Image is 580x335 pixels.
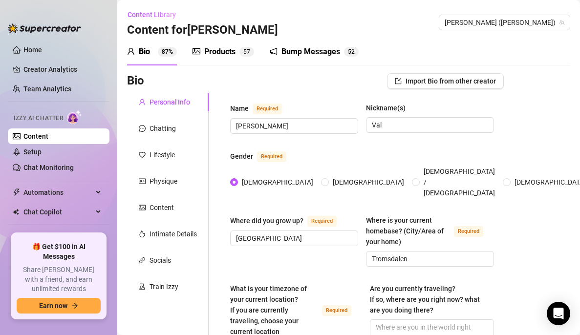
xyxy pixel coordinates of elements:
[366,103,412,113] label: Nickname(s)
[139,46,150,58] div: Bio
[238,177,317,188] span: [DEMOGRAPHIC_DATA]
[139,257,146,264] span: link
[253,104,282,114] span: Required
[128,11,176,19] span: Content Library
[17,298,101,314] button: Earn nowarrow-right
[23,85,71,93] a: Team Analytics
[270,47,278,55] span: notification
[236,121,350,131] input: Name
[150,123,176,134] div: Chatting
[348,48,351,55] span: 5
[127,47,135,55] span: user
[127,22,278,38] h3: Content for [PERSON_NAME]
[387,73,504,89] button: Import Bio from other creator
[366,103,406,113] div: Nickname(s)
[158,47,177,57] sup: 87%
[344,47,359,57] sup: 52
[230,103,249,114] div: Name
[150,229,197,239] div: Intimate Details
[281,46,340,58] div: Bump Messages
[204,46,236,58] div: Products
[193,47,200,55] span: picture
[139,178,146,185] span: idcard
[150,202,174,213] div: Content
[372,120,486,130] input: Nickname(s)
[247,48,250,55] span: 7
[230,215,347,227] label: Where did you grow up?
[547,302,570,325] div: Open Intercom Messenger
[445,15,564,30] span: Valentina (valentinamyriad)
[559,20,565,25] span: team
[23,148,42,156] a: Setup
[139,151,146,158] span: heart
[23,164,74,171] a: Chat Monitoring
[139,99,146,105] span: user
[139,204,146,211] span: picture
[243,48,247,55] span: 5
[150,176,177,187] div: Physique
[230,215,303,226] div: Where did you grow up?
[366,215,494,247] label: Where is your current homebase? (City/Area of your home)
[23,185,93,200] span: Automations
[150,97,190,107] div: Personal Info
[23,46,42,54] a: Home
[139,283,146,290] span: experiment
[236,233,350,244] input: Where did you grow up?
[420,166,499,198] span: [DEMOGRAPHIC_DATA] / [DEMOGRAPHIC_DATA]
[370,285,480,314] span: Are you currently traveling? If so, where are you right now? what are you doing there?
[23,62,102,77] a: Creator Analytics
[406,77,496,85] span: Import Bio from other creator
[322,305,351,316] span: Required
[454,226,483,237] span: Required
[71,302,78,309] span: arrow-right
[14,114,63,123] span: Izzy AI Chatter
[67,110,82,124] img: AI Chatter
[127,73,144,89] h3: Bio
[307,216,337,227] span: Required
[127,7,184,22] button: Content Library
[13,209,19,215] img: Chat Copilot
[150,149,175,160] div: Lifestyle
[351,48,355,55] span: 2
[230,150,297,162] label: Gender
[230,151,253,162] div: Gender
[39,302,67,310] span: Earn now
[23,204,93,220] span: Chat Copilot
[230,103,293,114] label: Name
[17,265,101,294] span: Share [PERSON_NAME] with a friend, and earn unlimited rewards
[395,78,402,84] span: import
[150,255,171,266] div: Socials
[23,132,48,140] a: Content
[372,253,486,264] input: Where is your current homebase? (City/Area of your home)
[239,47,254,57] sup: 57
[366,215,450,247] div: Where is your current homebase? (City/Area of your home)
[150,281,178,292] div: Train Izzy
[139,230,146,237] span: fire
[13,188,21,196] span: thunderbolt
[8,23,81,33] img: logo-BBDzfeDw.svg
[257,151,286,162] span: Required
[329,177,408,188] span: [DEMOGRAPHIC_DATA]
[139,125,146,132] span: message
[17,242,101,261] span: 🎁 Get $100 in AI Messages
